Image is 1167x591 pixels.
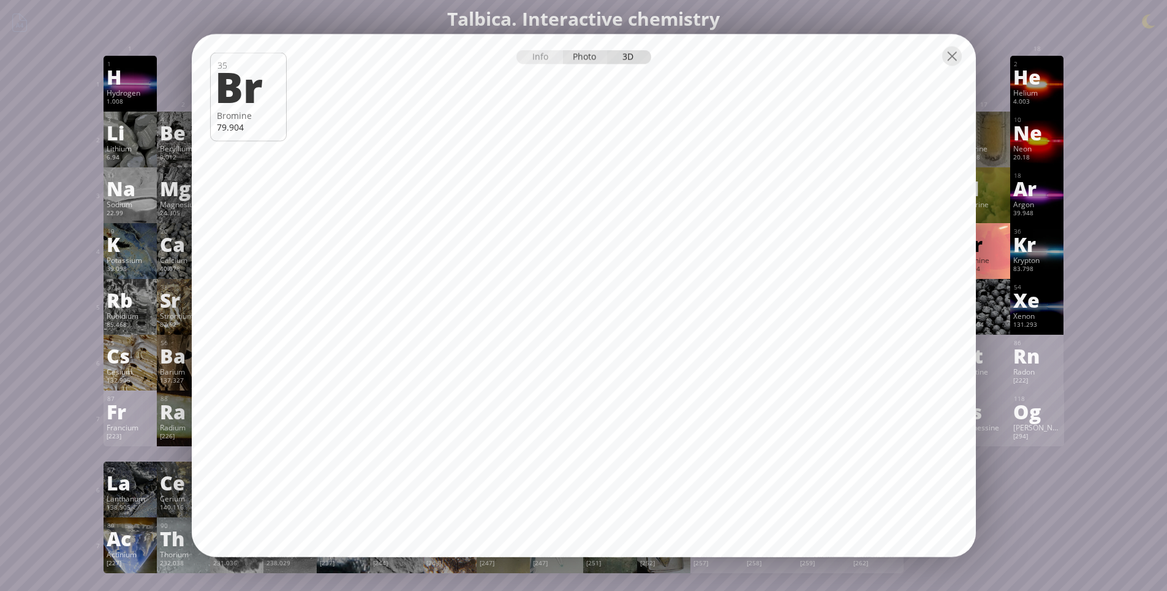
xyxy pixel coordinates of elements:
[107,339,154,347] div: 55
[107,346,154,365] div: Cs
[217,110,280,121] div: Bromine
[161,283,207,291] div: 38
[160,559,207,569] div: 232.038
[480,559,527,569] div: [247]
[160,528,207,548] div: Th
[107,255,154,265] div: Potassium
[1013,143,1060,153] div: Neon
[160,422,207,432] div: Radium
[1014,116,1060,124] div: 10
[160,346,207,365] div: Ba
[107,376,154,386] div: 132.905
[107,209,154,219] div: 22.99
[320,559,367,569] div: [237]
[960,367,1007,376] div: Astatine
[960,290,1007,310] div: I
[961,395,1007,403] div: 117
[747,559,794,569] div: [258]
[1014,339,1060,347] div: 86
[1013,234,1060,254] div: Kr
[107,395,154,403] div: 87
[94,6,1074,31] h1: Talbica. Interactive chemistry
[960,123,1007,142] div: F
[107,234,154,254] div: K
[960,422,1007,432] div: Tennessine
[107,123,154,142] div: Li
[960,311,1007,321] div: Iodine
[1013,265,1060,275] div: 83.798
[1013,290,1060,310] div: Xe
[160,311,207,321] div: Strontium
[160,321,207,330] div: 87.62
[1013,178,1060,198] div: Ar
[960,255,1007,265] div: Bromine
[107,549,154,559] div: Actinium
[1013,209,1060,219] div: 39.948
[107,503,154,513] div: 138.905
[161,395,207,403] div: 88
[160,255,207,265] div: Calcium
[961,227,1007,235] div: 35
[160,143,207,153] div: Beryllium
[1014,60,1060,68] div: 2
[215,66,278,107] div: Br
[107,60,154,68] div: 1
[1013,346,1060,365] div: Rn
[1013,422,1060,432] div: [PERSON_NAME]
[961,116,1007,124] div: 9
[107,432,154,442] div: [223]
[217,121,280,133] div: 79.904
[160,494,207,503] div: Cerium
[160,199,207,209] div: Magnesium
[960,432,1007,442] div: [293]
[161,172,207,180] div: 12
[426,559,474,569] div: [243]
[161,116,207,124] div: 4
[160,123,207,142] div: Be
[160,290,207,310] div: Sr
[107,528,154,548] div: Ac
[107,67,154,86] div: H
[960,321,1007,330] div: 126.904
[107,265,154,275] div: 39.098
[161,466,207,474] div: 58
[1013,311,1060,321] div: Xenon
[266,559,314,569] div: 238.029
[1013,367,1060,376] div: Radon
[107,522,154,530] div: 89
[107,473,154,492] div: La
[1013,402,1060,421] div: Og
[107,559,154,569] div: [227]
[107,321,154,330] div: 85.468
[960,234,1007,254] div: Br
[107,422,154,432] div: Francium
[1013,432,1060,442] div: [294]
[107,466,154,474] div: 57
[160,367,207,376] div: Barium
[960,402,1007,421] div: Ts
[1013,321,1060,330] div: 131.293
[107,311,154,321] div: Rubidium
[160,376,207,386] div: 137.327
[1013,67,1060,86] div: He
[1013,97,1060,107] div: 4.003
[107,143,154,153] div: Lithium
[107,227,154,235] div: 19
[640,559,687,569] div: [252]
[960,143,1007,153] div: Fluorine
[160,234,207,254] div: Ca
[960,178,1007,198] div: Cl
[961,339,1007,347] div: 85
[800,559,847,569] div: [259]
[160,178,207,198] div: Mg
[1013,376,1060,386] div: [222]
[1014,283,1060,291] div: 54
[107,153,154,163] div: 6.94
[1013,123,1060,142] div: Ne
[160,473,207,492] div: Ce
[107,494,154,503] div: Lanthanum
[160,503,207,513] div: 140.116
[160,432,207,442] div: [226]
[586,559,633,569] div: [251]
[160,402,207,421] div: Ra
